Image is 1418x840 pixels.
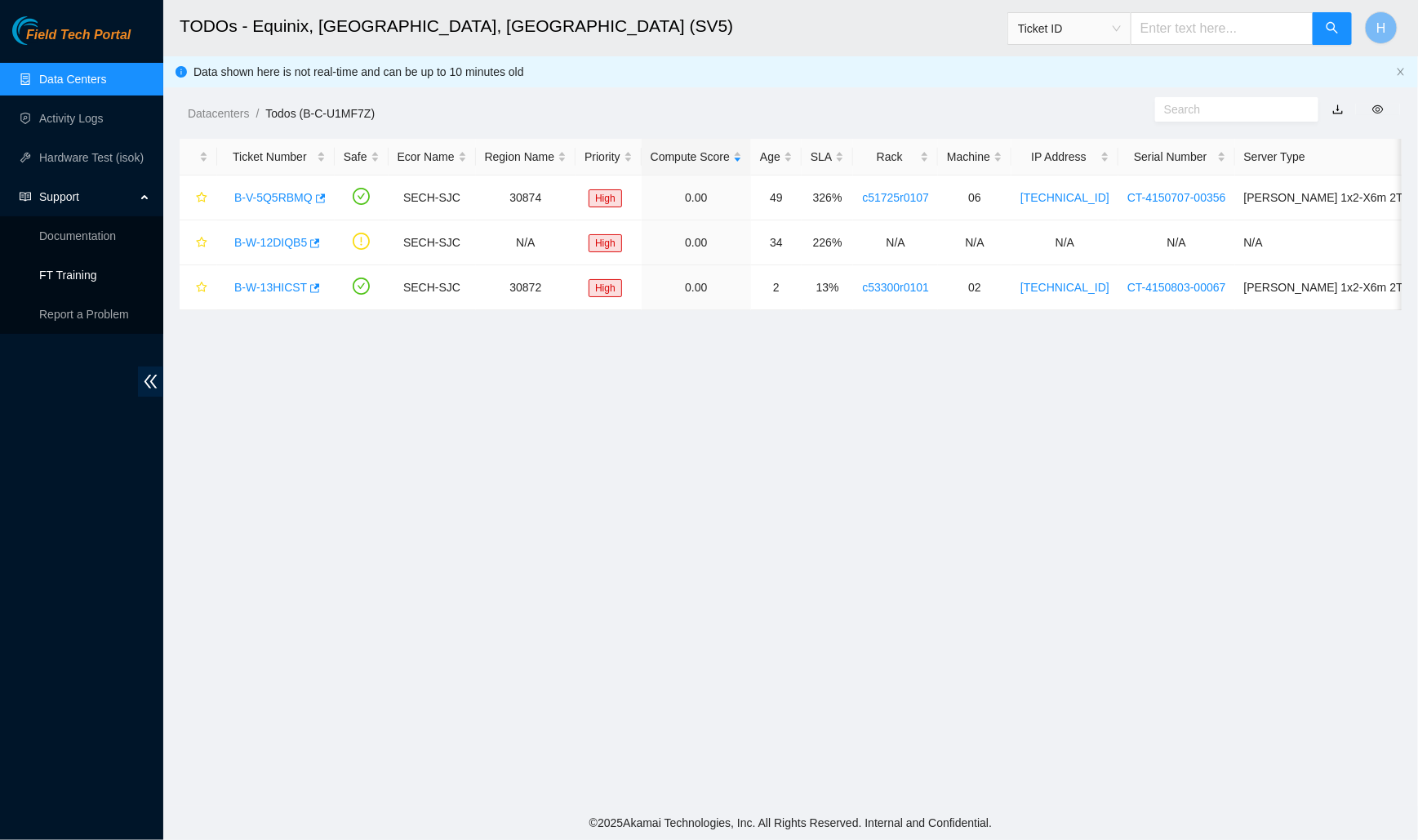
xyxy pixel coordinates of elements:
span: / [256,107,259,120]
span: Ticket ID [1018,16,1121,41]
span: High [589,234,622,252]
a: Data Centers [39,73,106,86]
span: star [196,237,207,250]
footer: © 2025 Akamai Technologies, Inc. All Rights Reserved. Internal and Confidential. [163,806,1418,840]
span: H [1376,18,1386,38]
button: star [189,184,208,211]
a: Datacenters [188,107,249,120]
td: 49 [751,176,802,220]
a: B-W-12DIQB5 [234,236,307,249]
span: eye [1372,104,1384,115]
button: close [1396,67,1406,78]
td: SECH-SJC [389,265,476,310]
a: FT Training [39,269,97,282]
span: High [589,279,622,297]
p: Report a Problem [39,298,150,331]
a: download [1332,103,1344,116]
td: 0.00 [642,265,751,310]
button: star [189,229,208,256]
a: Activity Logs [39,112,104,125]
button: star [189,274,208,300]
td: SECH-SJC [389,176,476,220]
button: H [1365,11,1398,44]
td: N/A [1118,220,1235,265]
td: SECH-SJC [389,220,476,265]
a: Todos (B-C-U1MF7Z) [265,107,375,120]
td: N/A [853,220,938,265]
a: Hardware Test (isok) [39,151,144,164]
span: check-circle [353,278,370,295]
span: star [196,192,207,205]
a: CT-4150707-00356 [1127,191,1226,204]
span: read [20,191,31,202]
img: Akamai Technologies [12,16,82,45]
span: Support [39,180,136,213]
span: Field Tech Portal [26,28,131,43]
a: B-V-5Q5RBMQ [234,191,313,204]
span: star [196,282,207,295]
span: exclamation-circle [353,233,370,250]
td: 30874 [476,176,576,220]
a: Documentation [39,229,116,242]
td: 0.00 [642,220,751,265]
span: close [1396,67,1406,77]
td: 2 [751,265,802,310]
span: High [589,189,622,207]
td: N/A [1011,220,1118,265]
span: double-left [138,367,163,397]
td: 34 [751,220,802,265]
a: [TECHNICAL_ID] [1020,281,1109,294]
td: 326% [802,176,853,220]
td: 13% [802,265,853,310]
td: N/A [938,220,1011,265]
td: 06 [938,176,1011,220]
td: N/A [476,220,576,265]
td: 0.00 [642,176,751,220]
td: 226% [802,220,853,265]
a: Akamai TechnologiesField Tech Portal [12,29,131,51]
a: c53300r0101 [862,281,929,294]
a: c51725r0107 [862,191,929,204]
input: Search [1164,100,1296,118]
a: B-W-13HICST [234,281,307,294]
td: 02 [938,265,1011,310]
a: [TECHNICAL_ID] [1020,191,1109,204]
span: check-circle [353,188,370,205]
button: search [1313,12,1352,45]
button: download [1320,96,1356,122]
span: search [1326,21,1339,37]
td: 30872 [476,265,576,310]
input: Enter text here... [1131,12,1314,45]
a: CT-4150803-00067 [1127,281,1226,294]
